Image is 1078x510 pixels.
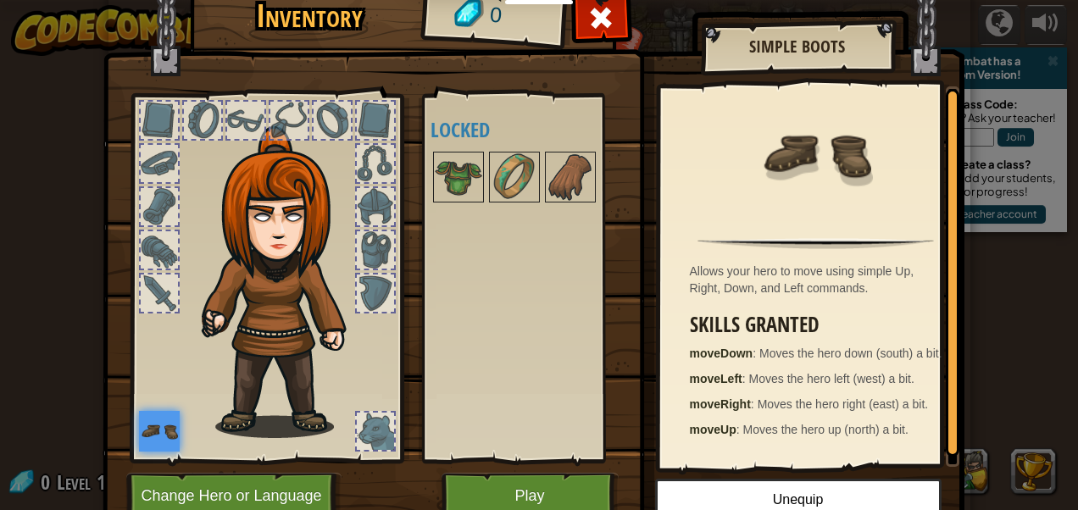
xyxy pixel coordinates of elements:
img: portrait.png [547,153,594,201]
img: portrait.png [761,99,871,209]
img: hair_f2.png [194,126,376,438]
strong: moveUp [690,423,736,436]
h3: Skills Granted [690,313,951,336]
span: : [742,372,749,385]
span: : [736,423,743,436]
span: : [751,397,758,411]
span: Moves the hero right (east) a bit. [758,397,929,411]
img: portrait.png [435,153,482,201]
span: Moves the hero down (south) a bit. [759,346,942,360]
span: Moves the hero left (west) a bit. [749,372,914,385]
img: hr.png [697,238,933,249]
h2: Simple Boots [718,37,877,56]
img: portrait.png [139,411,180,452]
span: Moves the hero up (north) a bit. [743,423,909,436]
span: : [753,346,759,360]
strong: moveDown [690,346,753,360]
img: portrait.png [491,153,538,201]
div: Allows your hero to move using simple Up, Right, Down, and Left commands. [690,263,951,297]
strong: moveLeft [690,372,742,385]
strong: moveRight [690,397,751,411]
h4: Locked [431,119,643,141]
